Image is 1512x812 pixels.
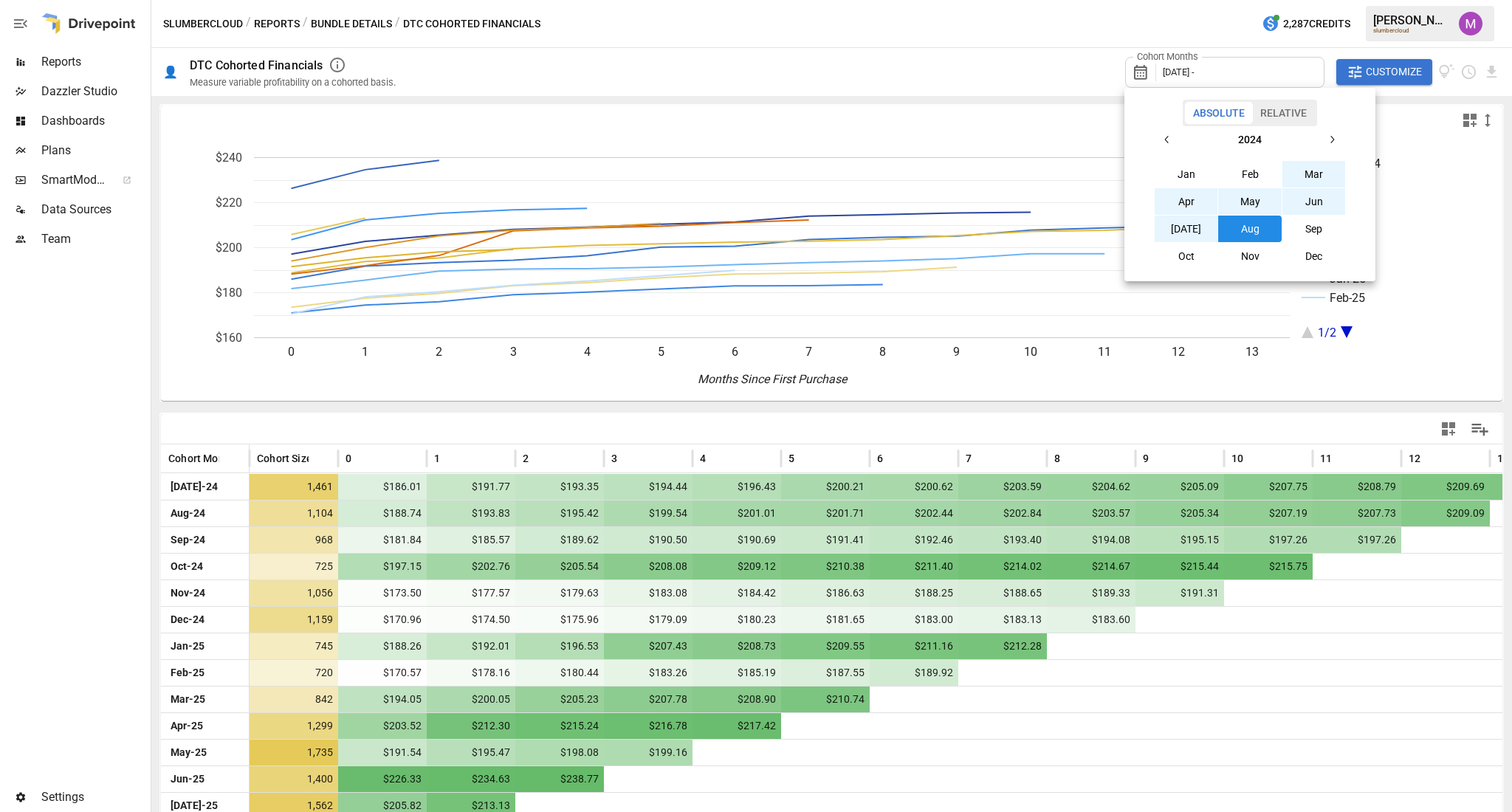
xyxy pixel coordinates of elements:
button: Jun [1282,188,1346,215]
button: Sep [1282,216,1346,242]
button: Relative [1252,102,1315,124]
button: Aug [1218,216,1282,242]
button: Absolute [1185,102,1253,124]
button: May [1218,188,1282,215]
button: Jan [1155,161,1218,187]
button: Oct [1155,243,1218,269]
button: 2024 [1181,126,1319,153]
button: Nov [1218,243,1282,269]
button: Apr [1155,188,1218,215]
button: Mar [1282,161,1346,187]
button: [DATE] [1155,216,1218,242]
button: Feb [1218,161,1282,187]
button: Dec [1282,243,1346,269]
